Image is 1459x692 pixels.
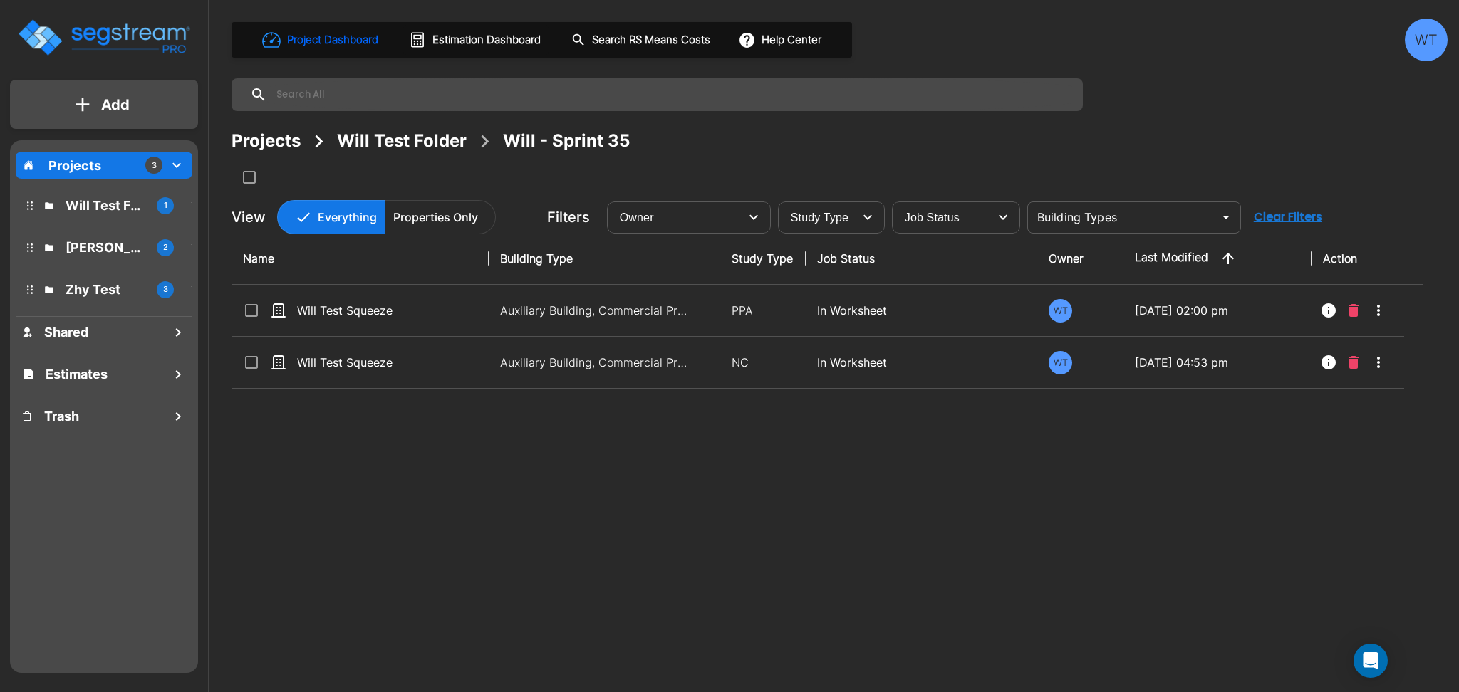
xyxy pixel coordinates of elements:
[566,26,718,54] button: Search RS Means Costs
[610,197,739,237] div: Select
[403,25,549,55] button: Estimation Dashboard
[592,32,710,48] h1: Search RS Means Costs
[46,365,108,384] h1: Estimates
[66,238,145,257] p: QA Emmanuel
[895,197,989,237] div: Select
[277,200,496,234] div: Platform
[1364,296,1393,325] button: More-Options
[503,128,630,154] div: Will - Sprint 35
[163,283,168,295] p: 3
[1123,233,1312,285] th: Last Modified
[232,206,266,228] p: View
[1037,233,1123,285] th: Owner
[735,26,827,53] button: Help Center
[44,407,79,426] h1: Trash
[1314,296,1343,325] button: Info
[385,200,496,234] button: Properties Only
[66,196,145,215] p: Will Test Folder
[732,354,794,371] p: NC
[267,78,1076,111] input: Search All
[500,302,692,319] p: Auxiliary Building, Commercial Property Site
[1312,233,1423,285] th: Action
[489,233,720,285] th: Building Type
[163,241,168,253] p: 2
[1049,299,1072,323] div: WT
[432,32,541,48] h1: Estimation Dashboard
[287,32,378,48] h1: Project Dashboard
[791,211,848,224] span: Study Type
[16,17,191,58] img: Logo
[1314,348,1343,377] button: Info
[1248,203,1328,231] button: Clear Filters
[1135,354,1301,371] p: [DATE] 04:53 pm
[152,159,157,172] p: 3
[235,163,264,192] button: SelectAll
[393,209,478,226] p: Properties Only
[232,128,301,154] div: Projects
[905,211,960,224] span: Job Status
[1135,302,1301,319] p: [DATE] 02:00 pm
[547,206,590,228] p: Filters
[297,354,440,371] p: Will Test Squeeze
[817,354,1026,371] p: In Worksheet
[817,302,1026,319] p: In Worksheet
[232,233,489,285] th: Name
[297,302,440,319] p: Will Test Squeeze
[1343,296,1364,325] button: Delete
[256,24,386,56] button: Project Dashboard
[10,84,198,125] button: Add
[318,209,377,226] p: Everything
[1032,207,1213,227] input: Building Types
[1049,351,1072,374] div: WT
[720,233,806,285] th: Study Type
[48,156,101,175] p: Projects
[44,323,88,342] h1: Shared
[806,233,1037,285] th: Job Status
[1364,348,1393,377] button: More-Options
[781,197,853,237] div: Select
[101,94,130,115] p: Add
[277,200,385,234] button: Everything
[1343,348,1364,377] button: Delete
[1216,207,1236,227] button: Open
[1354,644,1388,678] div: Open Intercom Messenger
[66,280,145,299] p: Zhy Test
[500,354,692,371] p: Auxiliary Building, Commercial Property Site
[732,302,794,319] p: PPA
[1405,19,1448,61] div: WT
[620,211,654,224] span: Owner
[337,128,467,154] div: Will Test Folder
[164,199,167,211] p: 1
